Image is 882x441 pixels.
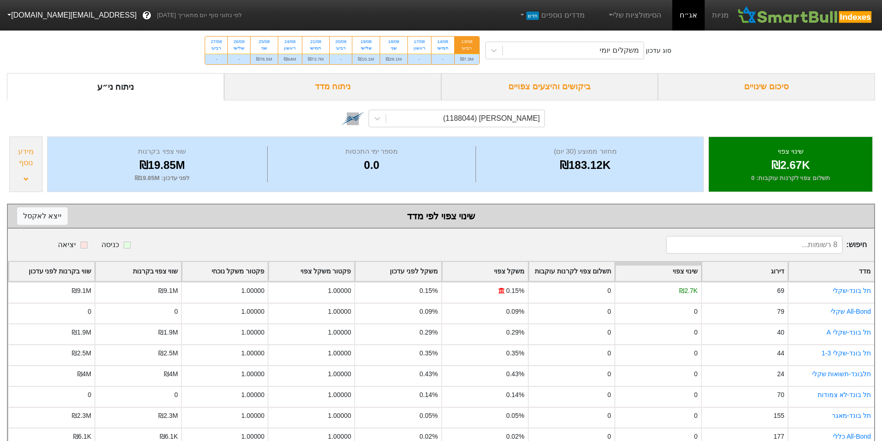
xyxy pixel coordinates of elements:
a: תל בונד-שקלי 1-3 [822,349,871,357]
div: מספר ימי התכסות [270,146,473,157]
div: 14/08 [437,38,449,45]
div: ₪2.67K [720,157,861,174]
div: 0.09% [419,307,438,317]
div: - [205,54,227,64]
div: יציאה [58,239,76,250]
div: 0.05% [506,411,524,421]
div: 0 [694,411,698,421]
div: Toggle SortBy [788,262,874,281]
div: 1.00000 [328,390,351,400]
div: Toggle SortBy [182,262,268,281]
div: 24/08 [284,38,296,45]
div: ₪2.7K [679,286,698,296]
div: 40 [777,328,784,337]
div: Toggle SortBy [529,262,614,281]
div: ראשון [413,45,425,51]
div: משקלים יומי [600,45,638,56]
div: ₪29.1M [380,54,407,64]
div: שווי צפוי בקרנות [59,146,265,157]
div: 1.00000 [328,328,351,337]
div: חמישי [437,45,449,51]
div: 0 [694,390,698,400]
div: 25/08 [256,38,272,45]
div: 18/08 [386,38,402,45]
div: ₪73.7M [302,54,330,64]
div: 0.09% [506,307,524,317]
div: 0 [607,328,611,337]
div: Toggle SortBy [9,262,94,281]
div: Toggle SortBy [95,262,181,281]
div: 0 [607,390,611,400]
div: 1.00000 [241,286,264,296]
div: 0 [88,390,91,400]
div: 1.00000 [241,411,264,421]
div: ₪9.1M [158,286,178,296]
div: 70 [777,390,784,400]
div: רביעי [335,45,346,51]
a: All-Bond כללי [833,433,871,440]
div: 155 [774,411,784,421]
div: 1.00000 [328,369,351,379]
div: 0 [694,307,698,317]
div: ₪76.5M [250,54,278,64]
div: ₪183.12K [478,157,692,174]
div: 0 [607,369,611,379]
div: 0 [694,348,698,358]
div: ₪19.85M [59,157,265,174]
div: כניסה [101,239,119,250]
div: 79 [777,307,784,317]
div: ₪4M [164,369,178,379]
a: תל בונד-לא צמודות [818,391,871,398]
div: 0.14% [506,390,524,400]
div: שני [386,45,402,51]
div: מידע נוסף [12,146,40,168]
div: [PERSON_NAME] (1188044) [443,113,540,124]
div: 13/08 [460,38,474,45]
div: 0 [694,328,698,337]
div: 0.05% [419,411,438,421]
div: 26/08 [233,38,244,45]
div: - [330,54,352,64]
div: שני [256,45,272,51]
div: Toggle SortBy [355,262,441,281]
div: שלישי [233,45,244,51]
a: תל בונד-שקלי A [826,329,871,336]
div: 0.29% [419,328,438,337]
a: All-Bond שקלי [831,308,871,315]
div: 0.14% [419,390,438,400]
div: מחזור ממוצע (30 יום) [478,146,692,157]
div: Toggle SortBy [442,262,528,281]
span: לפי נתוני סוף יום מתאריך [DATE] [157,11,242,20]
a: תל בונד-מאגר [832,412,871,419]
div: סיכום שינויים [658,73,875,100]
div: 44 [777,348,784,358]
div: 0.43% [506,369,524,379]
div: 1.00000 [241,328,264,337]
div: 0 [88,307,91,317]
div: 1.00000 [328,307,351,317]
div: - [432,54,454,64]
div: שינוי צפוי [720,146,861,157]
div: 20/08 [335,38,346,45]
div: Toggle SortBy [269,262,354,281]
div: ₪2.5M [158,348,178,358]
div: 0 [607,286,611,296]
div: 0.35% [419,348,438,358]
div: ראשון [284,45,296,51]
div: 0 [607,348,611,358]
div: 1.00000 [241,348,264,358]
div: ₪64M [278,54,302,64]
div: ניתוח מדד [224,73,441,100]
div: 27/08 [211,38,222,45]
div: 0.29% [506,328,524,337]
div: - [228,54,250,64]
div: 0 [694,369,698,379]
input: 8 רשומות... [666,236,843,254]
div: 1.00000 [328,411,351,421]
div: 69 [777,286,784,296]
div: ניתוח ני״ע [7,73,224,100]
div: 21/08 [308,38,324,45]
div: 0 [175,307,178,317]
img: tase link [341,106,365,130]
div: 1.00000 [241,390,264,400]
